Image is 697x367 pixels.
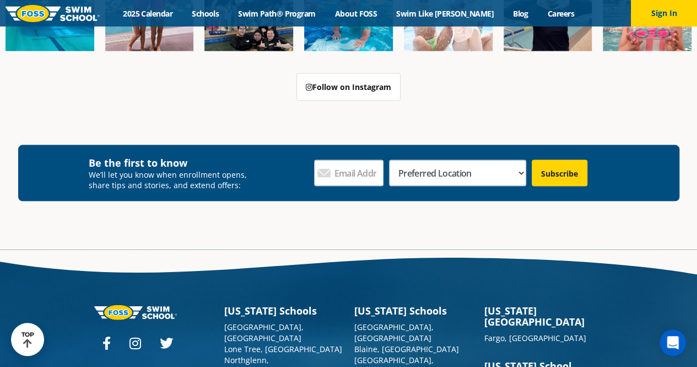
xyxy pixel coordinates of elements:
[484,332,586,343] a: Fargo, [GEOGRAPHIC_DATA]
[224,343,342,354] a: Lone Tree, [GEOGRAPHIC_DATA]
[325,8,387,19] a: About FOSS
[354,321,434,343] a: [GEOGRAPHIC_DATA], [GEOGRAPHIC_DATA]
[296,73,401,100] a: Follow on Instagram
[224,321,304,343] a: [GEOGRAPHIC_DATA], [GEOGRAPHIC_DATA]
[532,159,587,186] input: Subscribe
[354,305,473,316] h3: [US_STATE] Schools
[538,8,583,19] a: Careers
[114,8,182,19] a: 2025 Calendar
[89,169,255,190] p: We’ll let you know when enrollment opens, share tips and stories, and extend offers:
[503,8,538,19] a: Blog
[182,8,229,19] a: Schools
[314,159,383,186] input: Email Address
[229,8,325,19] a: Swim Path® Program
[660,329,686,356] div: Open Intercom Messenger
[484,305,603,327] h3: [US_STATE][GEOGRAPHIC_DATA]
[21,331,34,348] div: TOP
[387,8,504,19] a: Swim Like [PERSON_NAME]
[6,5,100,22] img: FOSS Swim School Logo
[224,305,343,316] h3: [US_STATE] Schools
[94,305,177,320] img: Foss-logo-horizontal-white.svg
[354,343,459,354] a: Blaine, [GEOGRAPHIC_DATA]
[89,156,255,169] h4: Be the first to know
